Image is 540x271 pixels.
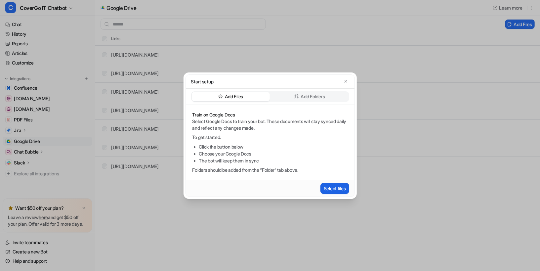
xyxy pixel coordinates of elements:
[191,78,214,85] p: Start setup
[192,167,348,173] p: Folders should be added from the “Folder” tab above.
[199,157,348,164] li: The bot will keep them in sync
[225,93,243,100] p: Add Files
[192,118,348,131] p: Select Google Docs to train your bot. These documents will stay synced daily and reflect any chan...
[199,143,348,150] li: Click the button below
[192,112,348,118] p: Train on Google Docs
[192,134,348,141] p: To get started:
[320,183,349,194] button: Select files
[301,93,325,100] p: Add Folders
[199,150,348,157] li: Choose your Google Docs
